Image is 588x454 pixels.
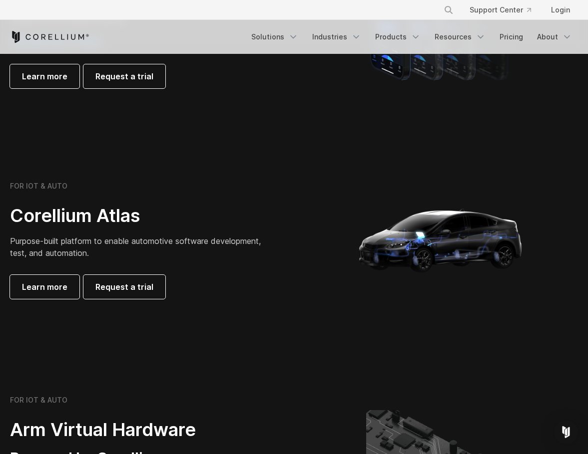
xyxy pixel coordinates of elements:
[22,70,67,82] span: Learn more
[95,281,153,293] span: Request a trial
[432,1,578,19] div: Navigation Menu
[83,275,165,299] a: Request a trial
[10,182,67,191] h6: FOR IOT & AUTO
[83,64,165,88] a: Request a trial
[543,1,578,19] a: Login
[429,28,492,46] a: Resources
[245,28,578,46] div: Navigation Menu
[554,420,578,444] div: Open Intercom Messenger
[10,396,67,405] h6: FOR IOT & AUTO
[10,275,79,299] a: Learn more
[10,31,89,43] a: Corellium Home
[494,28,529,46] a: Pricing
[22,281,67,293] span: Learn more
[10,236,261,258] span: Purpose-built platform to enable automotive software development, test, and automation.
[245,28,304,46] a: Solutions
[440,1,458,19] button: Search
[95,70,153,82] span: Request a trial
[341,140,541,340] img: Corellium_Hero_Atlas_alt
[462,1,539,19] a: Support Center
[10,419,270,441] h2: Arm Virtual Hardware
[369,28,427,46] a: Products
[306,28,367,46] a: Industries
[10,205,270,227] h2: Corellium Atlas
[10,64,79,88] a: Learn more
[531,28,578,46] a: About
